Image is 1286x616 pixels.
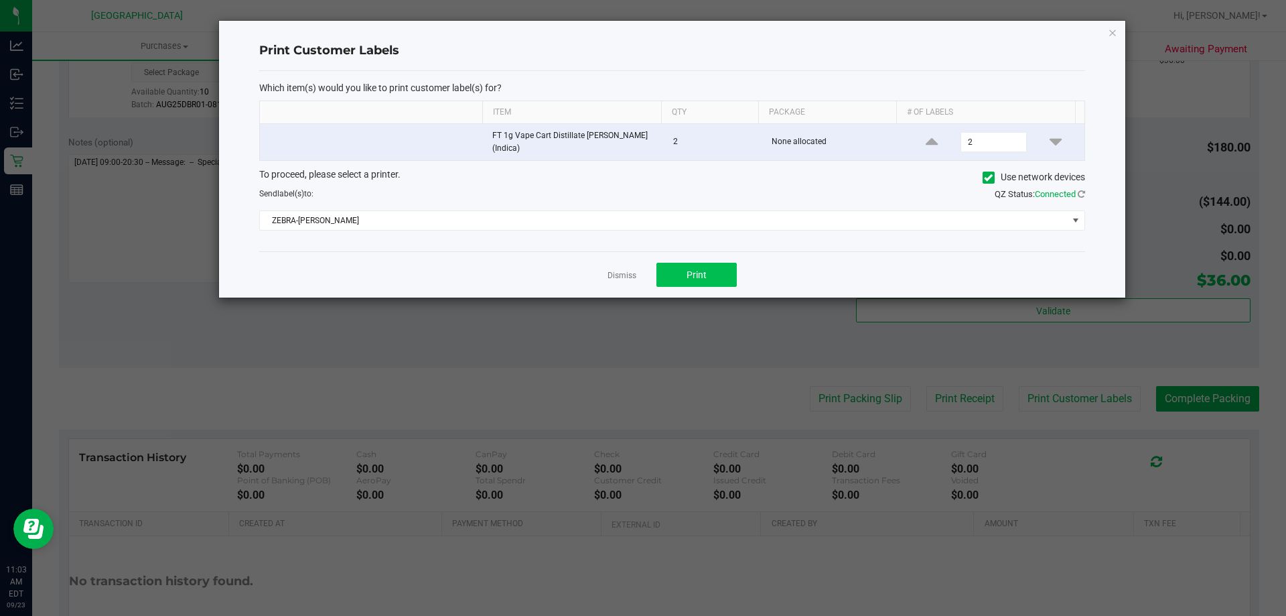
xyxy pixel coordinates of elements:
button: Print [656,263,737,287]
th: Package [758,101,896,124]
td: None allocated [764,124,904,160]
a: Dismiss [608,270,636,282]
span: Print [687,269,707,280]
span: ZEBRA-[PERSON_NAME] [260,211,1068,230]
p: Which item(s) would you like to print customer label(s) for? [259,82,1085,94]
iframe: Resource center [13,509,54,549]
td: 2 [665,124,764,160]
span: QZ Status: [995,189,1085,199]
span: Send to: [259,189,313,198]
th: Qty [661,101,758,124]
div: To proceed, please select a printer. [249,168,1095,188]
td: FT 1g Vape Cart Distillate [PERSON_NAME] (Indica) [484,124,665,160]
span: label(s) [277,189,304,198]
label: Use network devices [983,170,1085,184]
th: Item [482,101,661,124]
h4: Print Customer Labels [259,42,1085,60]
span: Connected [1035,189,1076,199]
th: # of labels [896,101,1075,124]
